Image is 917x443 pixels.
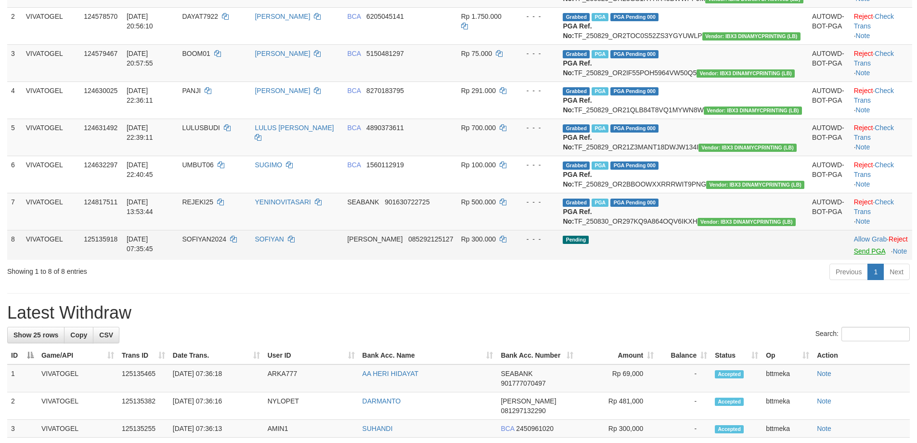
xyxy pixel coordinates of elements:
[84,124,117,132] span: 124631492
[347,50,361,57] span: BCA
[854,13,894,30] a: Check Trans
[461,13,502,20] span: Rp 1.750.000
[518,123,555,133] div: - - -
[518,49,555,58] div: - - -
[889,235,908,243] a: Reject
[856,69,870,77] a: Note
[854,198,873,206] a: Reject
[856,180,870,188] a: Note
[127,13,153,30] span: [DATE] 20:56:10
[347,161,361,169] span: BCA
[501,407,545,415] span: Copy 081297132290 to clipboard
[850,7,912,44] td: · ·
[64,327,93,343] a: Copy
[817,397,831,405] a: Note
[22,230,80,260] td: VIVATOGEL
[592,87,608,95] span: Marked by bttmeka
[99,331,113,339] span: CSV
[563,171,592,188] b: PGA Ref. No:
[118,364,169,392] td: 125135465
[516,425,554,432] span: Copy 2450961020 to clipboard
[808,81,850,119] td: AUTOWD-BOT-PGA
[856,217,870,225] a: Note
[563,236,589,244] span: Pending
[704,107,802,115] span: Vendor URL: https://dashboard.q2checkout.com/secure
[127,87,153,104] span: [DATE] 22:36:11
[264,420,359,438] td: AMIN1
[461,161,496,169] span: Rp 100.000
[182,198,213,206] span: REJEKI25
[706,181,804,189] span: Vendor URL: https://dashboard.q2checkout.com/secure
[592,50,608,58] span: Marked by bttmeka
[856,32,870,40] a: Note
[461,50,492,57] span: Rp 75.000
[38,420,118,438] td: VIVATOGEL
[815,327,910,341] label: Search:
[813,347,910,364] th: Action
[255,161,282,169] a: SUGIMO
[118,392,169,420] td: 125135382
[808,7,850,44] td: AUTOWD-BOT-PGA
[518,160,555,170] div: - - -
[808,156,850,193] td: AUTOWD-BOT-PGA
[559,81,808,119] td: TF_250829_OR21QLB84T8VQ1MYWN8W
[808,44,850,81] td: AUTOWD-BOT-PGA
[461,235,496,243] span: Rp 300.000
[84,198,117,206] span: 124817511
[84,87,117,94] span: 124630025
[697,218,796,226] span: Vendor URL: https://dashboard.q2checkout.com/secure
[854,124,873,132] a: Reject
[702,32,801,40] span: Vendor URL: https://dashboard.q2checkout.com/secure
[698,144,797,152] span: Vendor URL: https://dashboard.q2checkout.com/secure
[22,156,80,193] td: VIVATOGEL
[559,119,808,156] td: TF_250829_OR21Z3MANT18DWJW134I
[118,420,169,438] td: 125135255
[264,347,359,364] th: User ID: activate to sort column ascending
[563,13,590,21] span: Grabbed
[347,87,361,94] span: BCA
[461,87,496,94] span: Rp 291.000
[7,263,375,276] div: Showing 1 to 8 of 8 entries
[264,364,359,392] td: ARKA777
[762,392,813,420] td: bttmeka
[255,235,284,243] a: SOFIYAN
[127,124,153,141] span: [DATE] 22:39:11
[854,87,894,104] a: Check Trans
[182,13,218,20] span: DAYAT7922
[850,193,912,230] td: · ·
[127,50,153,67] span: [DATE] 20:57:55
[385,198,429,206] span: Copy 901630722725 to clipboard
[22,7,80,44] td: VIVATOGEL
[347,235,402,243] span: [PERSON_NAME]
[497,347,577,364] th: Bank Acc. Number: activate to sort column ascending
[658,420,711,438] td: -
[610,124,659,133] span: PGA Pending
[854,247,885,255] a: Send PGA
[255,50,310,57] a: [PERSON_NAME]
[856,143,870,151] a: Note
[7,392,38,420] td: 2
[169,420,264,438] td: [DATE] 07:36:13
[518,234,555,244] div: - - -
[854,198,894,215] a: Check Trans
[854,50,873,57] a: Reject
[7,81,22,119] td: 4
[84,235,117,243] span: 125135918
[127,235,153,253] span: [DATE] 07:35:45
[577,420,658,438] td: Rp 300,000
[518,197,555,207] div: - - -
[563,208,592,225] b: PGA Ref. No:
[7,156,22,193] td: 6
[850,156,912,193] td: · ·
[22,81,80,119] td: VIVATOGEL
[255,87,310,94] a: [PERSON_NAME]
[7,364,38,392] td: 1
[93,327,119,343] a: CSV
[347,198,379,206] span: SEABANK
[592,199,608,207] span: Marked by bttrenal
[169,364,264,392] td: [DATE] 07:36:18
[850,81,912,119] td: · ·
[518,86,555,95] div: - - -
[850,230,912,260] td: ·
[658,364,711,392] td: -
